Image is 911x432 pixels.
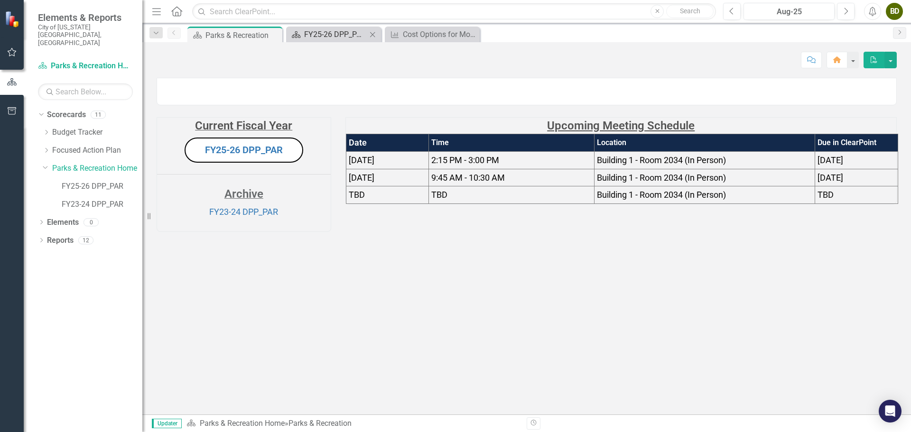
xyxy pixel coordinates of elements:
div: » [186,418,520,429]
a: FY25-26 DPP_PAR [288,28,367,40]
input: Search Below... [38,83,133,100]
div: 0 [84,218,99,226]
a: Scorecards [47,110,86,120]
img: ClearPoint Strategy [5,11,21,28]
a: Reports [47,235,74,246]
span: [DATE] [349,155,374,165]
button: BD [886,3,903,20]
button: Search [666,5,714,18]
span: 9:45 AM - 10:30 AM [431,173,505,183]
button: Aug-25 [744,3,835,20]
strong: Due in ClearPoint [818,138,876,147]
a: Cost Options for More Permanent Bathrooms (Reconciliation #24) [387,28,477,40]
span: Updater [152,419,182,428]
a: Budget Tracker [52,127,142,138]
span: [DATE] [818,173,843,183]
span: TBD [431,190,447,200]
span: Building 1 - Room 2034 (In Person) [597,190,726,200]
div: 11 [91,110,106,119]
button: FY25-26 DPP_PAR [185,138,303,163]
span: Elements & Reports [38,12,133,23]
strong: Location [597,138,626,147]
a: FY25-26 DPP_PAR [205,144,283,156]
strong: Current Fiscal Year [195,119,292,132]
strong: Time [431,138,449,147]
input: Search ClearPoint... [192,3,716,20]
span: Building 1 - Room 2034 (In Person) [597,155,726,165]
a: FY25-26 DPP_PAR [62,181,142,192]
span: [DATE] [349,173,374,183]
strong: Date [349,138,367,147]
a: Parks & Recreation Home [38,61,133,72]
div: Parks & Recreation [288,419,352,428]
div: Aug-25 [747,6,831,18]
a: Parks & Recreation Home [52,163,142,174]
span: Building 1 - Room 2034 (In Person) [597,173,726,183]
div: FY25-26 DPP_PAR [304,28,367,40]
span: 2:15 PM - 3:00 PM [431,155,499,165]
a: Parks & Recreation Home [200,419,285,428]
a: Elements [47,217,79,228]
div: Parks & Recreation [205,29,280,41]
div: 12 [78,236,93,244]
strong: Archive [224,187,263,201]
a: FY23-24 DPP_PAR [209,207,278,217]
small: City of [US_STATE][GEOGRAPHIC_DATA], [GEOGRAPHIC_DATA] [38,23,133,46]
span: Search [680,7,700,15]
a: FY23-24 DPP_PAR [62,199,142,210]
strong: Upcoming Meeting Schedule [547,119,695,132]
a: Focused Action Plan [52,145,142,156]
span: TBD [818,190,834,200]
div: Open Intercom Messenger [879,400,902,423]
span: TBD [349,190,365,200]
span: [DATE] [818,155,843,165]
div: Cost Options for More Permanent Bathrooms (Reconciliation #24) [403,28,477,40]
